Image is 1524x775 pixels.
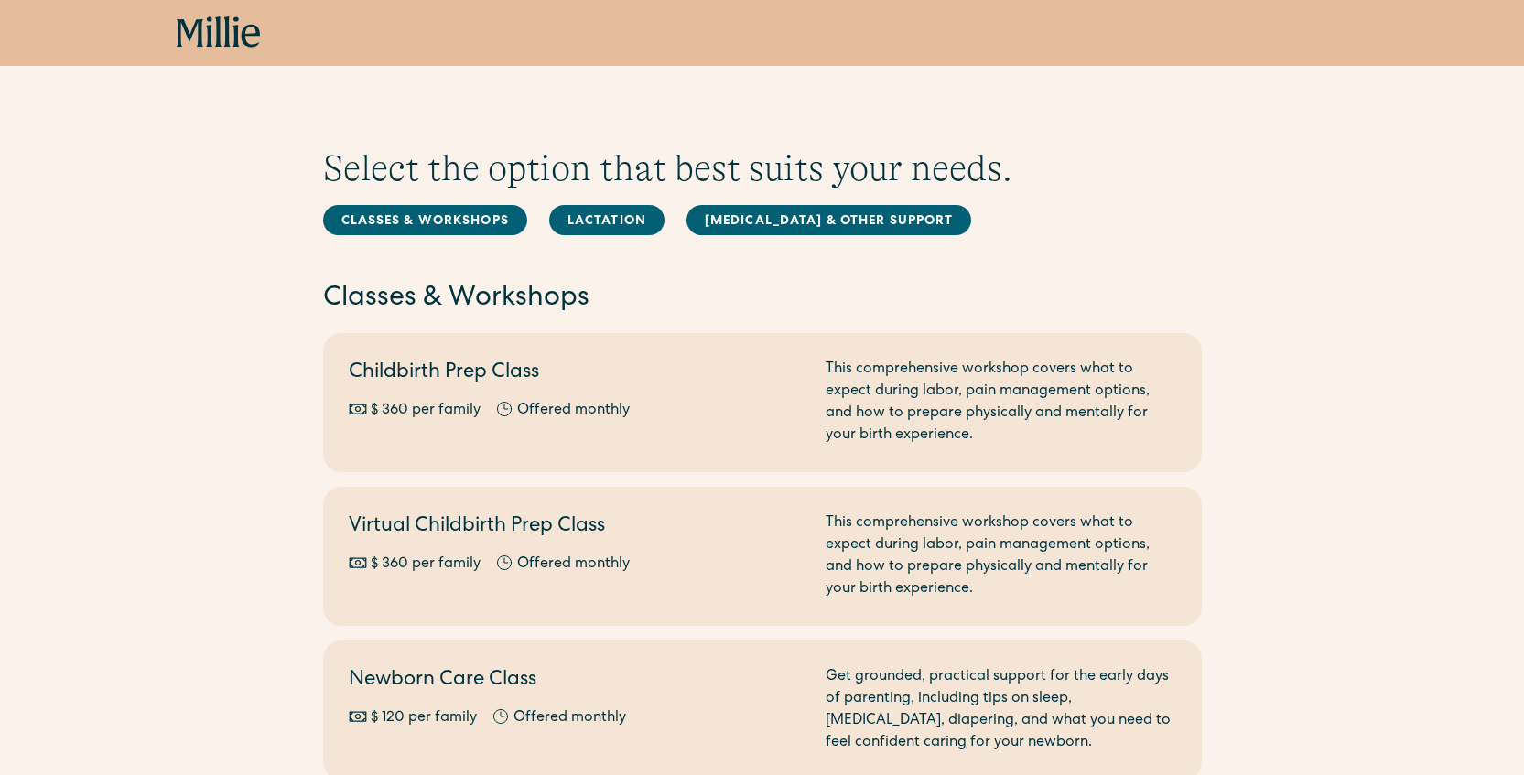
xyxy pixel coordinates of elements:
a: Classes & Workshops [323,205,527,235]
div: Offered monthly [517,400,630,422]
a: [MEDICAL_DATA] & Other Support [686,205,972,235]
a: Lactation [549,205,665,235]
div: Get grounded, practical support for the early days of parenting, including tips on sleep, [MEDICA... [826,666,1176,754]
div: This comprehensive workshop covers what to expect during labor, pain management options, and how ... [826,359,1176,447]
h2: Classes & Workshops [323,280,1202,318]
a: Childbirth Prep Class$ 360 per familyOffered monthlyThis comprehensive workshop covers what to ex... [323,333,1202,472]
div: Offered monthly [513,707,626,729]
div: $ 360 per family [371,400,481,422]
a: Virtual Childbirth Prep Class$ 360 per familyOffered monthlyThis comprehensive workshop covers wh... [323,487,1202,626]
div: This comprehensive workshop covers what to expect during labor, pain management options, and how ... [826,512,1176,600]
div: Offered monthly [517,554,630,576]
h2: Newborn Care Class [349,666,804,696]
div: $ 360 per family [371,554,481,576]
h2: Virtual Childbirth Prep Class [349,512,804,543]
div: $ 120 per family [371,707,477,729]
h2: Childbirth Prep Class [349,359,804,389]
